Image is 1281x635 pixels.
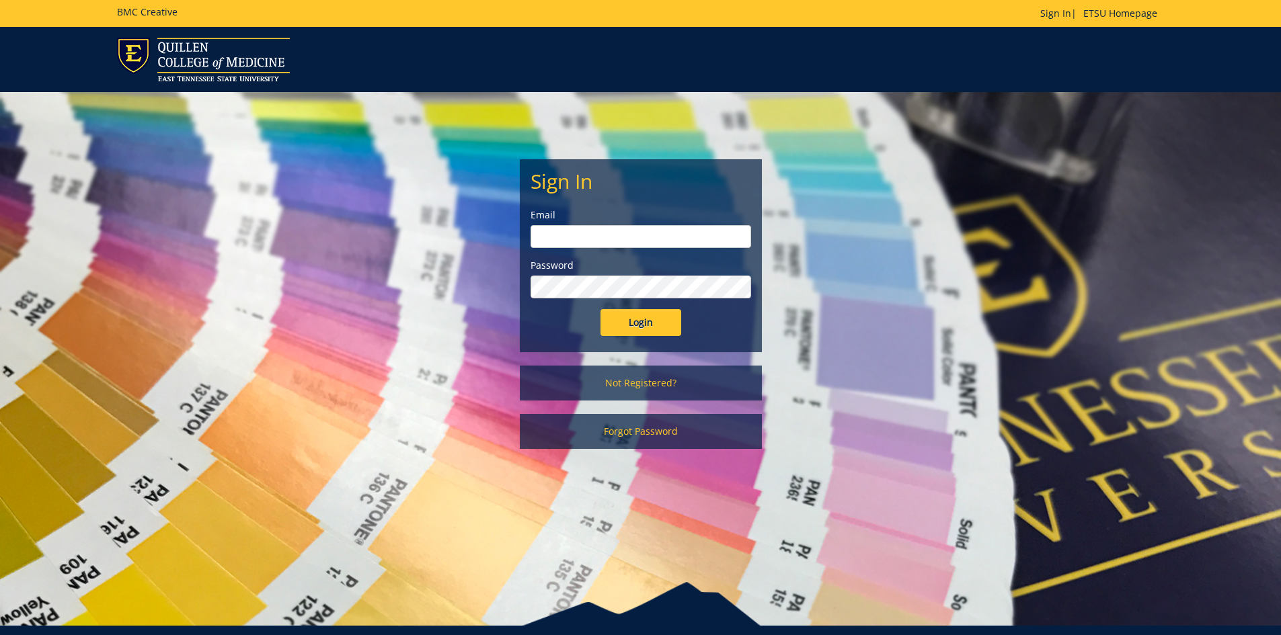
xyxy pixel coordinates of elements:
img: ETSU logo [117,38,290,81]
input: Login [600,309,681,336]
a: ETSU Homepage [1077,7,1164,19]
p: | [1040,7,1164,20]
label: Email [531,208,751,222]
a: Forgot Password [520,414,762,449]
a: Sign In [1040,7,1071,19]
a: Not Registered? [520,366,762,400]
h5: BMC Creative [117,7,178,17]
h2: Sign In [531,170,751,192]
label: Password [531,259,751,272]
